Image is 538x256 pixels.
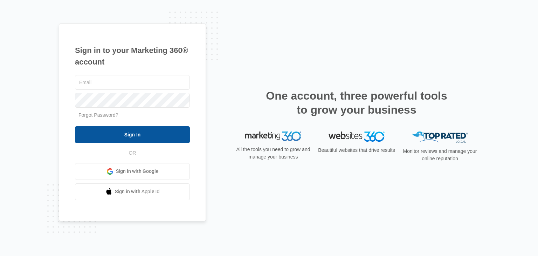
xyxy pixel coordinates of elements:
[412,132,468,143] img: Top Rated Local
[234,146,312,161] p: All the tools you need to grow and manage your business
[329,132,385,142] img: Websites 360
[75,163,190,180] a: Sign in with Google
[245,132,301,141] img: Marketing 360
[75,75,190,90] input: Email
[401,148,479,162] p: Monitor reviews and manage your online reputation
[115,188,160,195] span: Sign in with Apple Id
[78,112,118,118] a: Forgot Password?
[317,147,396,154] p: Beautiful websites that drive results
[264,89,449,117] h2: One account, three powerful tools to grow your business
[124,149,141,157] span: OR
[75,126,190,143] input: Sign In
[75,183,190,200] a: Sign in with Apple Id
[75,45,190,68] h1: Sign in to your Marketing 360® account
[116,168,159,175] span: Sign in with Google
